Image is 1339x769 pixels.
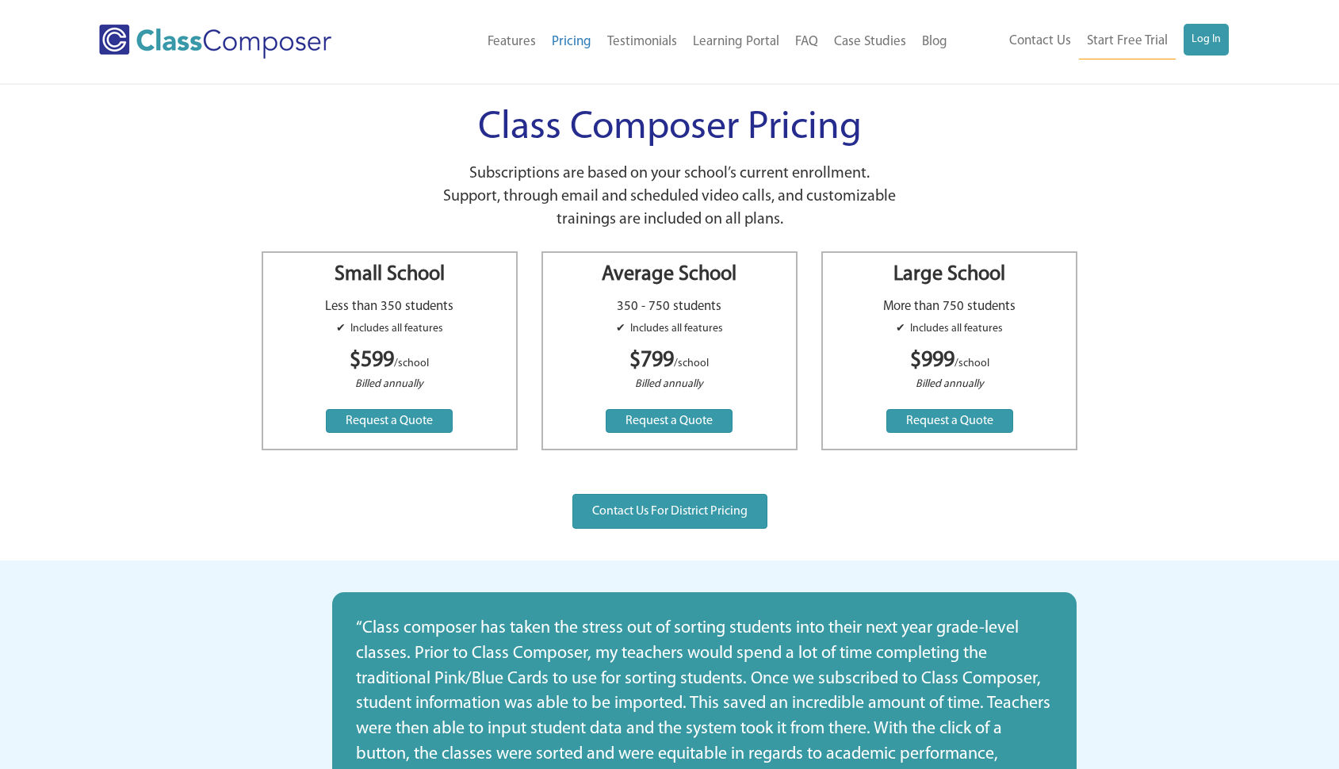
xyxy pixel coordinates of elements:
[599,25,685,59] a: Testimonials
[478,108,862,148] span: Class Composer Pricing
[559,297,780,316] p: 350 - 750 students
[279,297,500,316] p: Less than 350 students
[635,378,703,390] i: Billed annually
[910,350,955,372] b: $999
[355,378,423,390] i: Billed annually
[279,261,500,289] h3: Small School
[592,505,748,518] span: Contact Us For District Pricing
[1184,24,1229,55] a: Log In
[685,25,787,59] a: Learning Portal
[1079,24,1176,59] a: Start Free Trial
[559,345,780,377] p: /school
[787,25,826,59] a: FAQ
[914,25,955,59] a: Blog
[906,415,993,427] span: Request a Quote
[350,350,394,372] b: $599
[839,321,1060,337] p: ✔ Includes all features
[544,25,599,59] a: Pricing
[839,297,1060,316] p: More than 750 students
[572,494,767,529] a: Contact Us For District Pricing
[396,25,955,59] nav: Header Menu
[559,321,780,337] p: ✔ Includes all features
[955,24,1229,59] nav: Header Menu
[326,409,453,433] a: Request a Quote
[419,163,920,231] p: Subscriptions are based on your school’s current enrollment. Support, through email and scheduled...
[626,415,713,427] span: Request a Quote
[480,25,544,59] a: Features
[916,378,984,390] i: Billed annually
[279,321,500,337] p: ✔ Includes all features
[1001,24,1079,59] a: Contact Us
[839,345,1060,377] p: /school
[629,350,674,372] b: $799
[826,25,914,59] a: Case Studies
[346,415,433,427] span: Request a Quote
[839,261,1060,289] h3: Large School
[99,25,331,59] img: Class Composer
[279,345,500,377] p: /school
[559,261,780,289] h3: Average School
[886,409,1013,433] a: Request a Quote
[606,409,733,433] a: Request a Quote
